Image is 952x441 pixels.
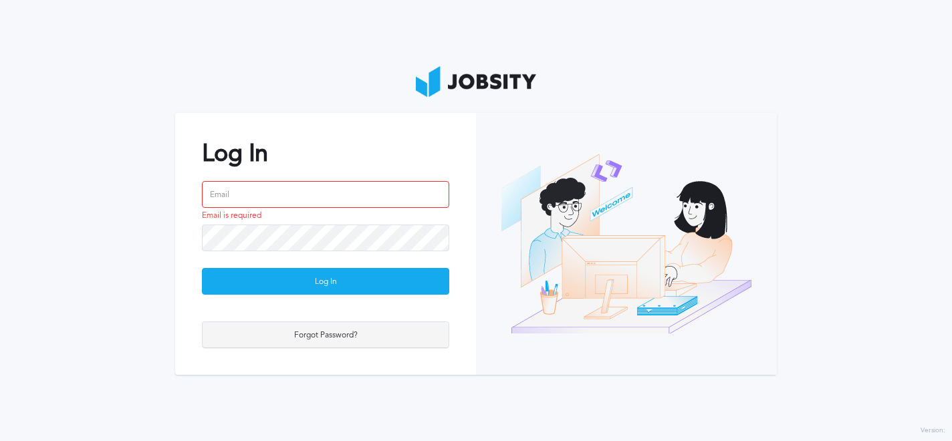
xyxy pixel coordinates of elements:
[203,322,449,349] div: Forgot Password?
[202,181,449,208] input: Email
[202,268,449,295] button: Log In
[202,140,449,167] h2: Log In
[202,211,261,220] span: Email is required
[203,269,449,295] div: Log In
[202,321,449,348] button: Forgot Password?
[921,427,945,435] label: Version:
